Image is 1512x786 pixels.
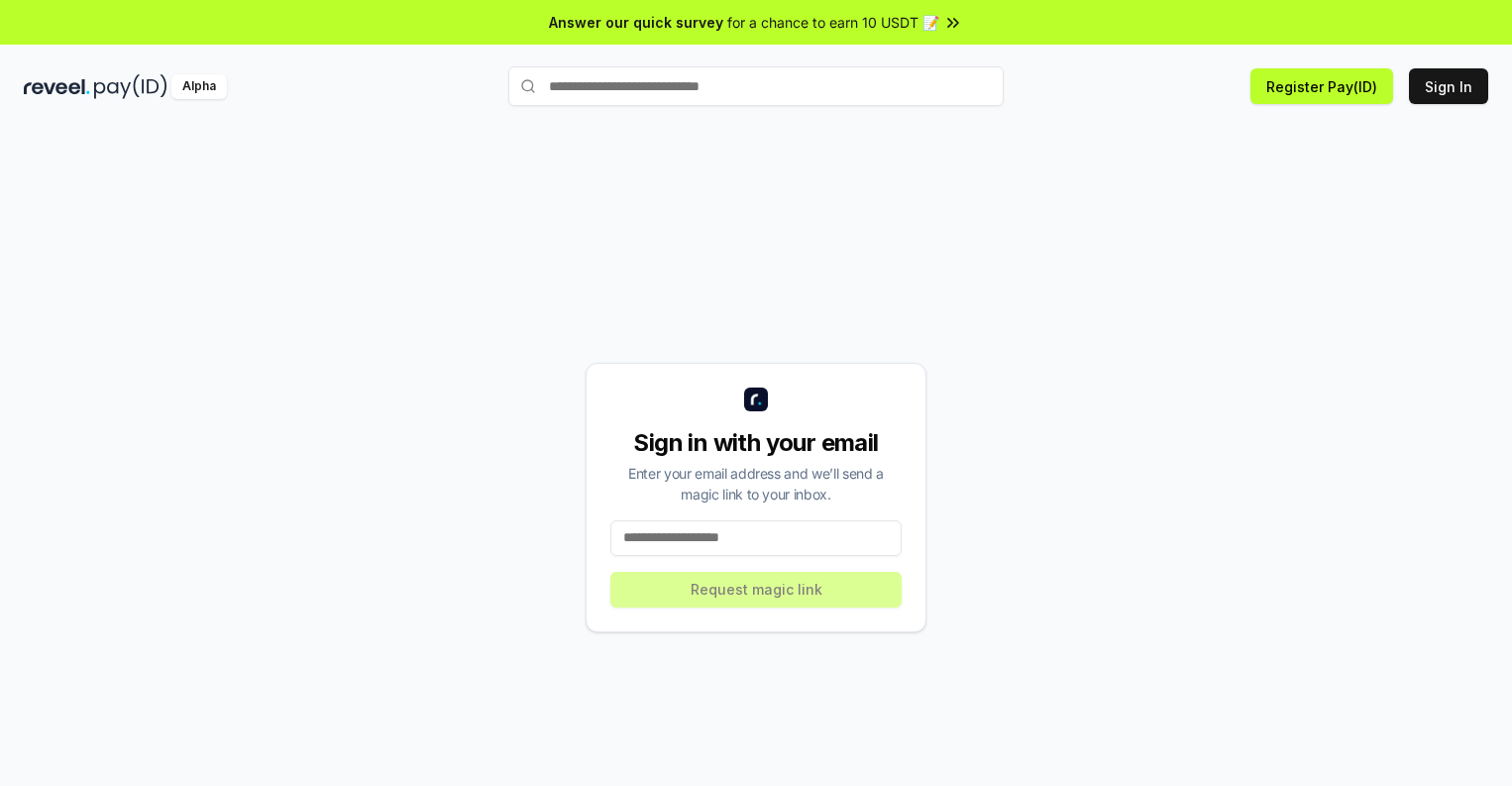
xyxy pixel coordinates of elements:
div: Sign in with your email [610,427,902,459]
img: pay_id [94,74,167,99]
img: reveel_dark [24,74,90,99]
button: Sign In [1409,68,1488,104]
span: Answer our quick survey [549,12,723,33]
img: logo_small [744,388,768,411]
span: for a chance to earn 10 USDT 📝 [727,12,939,33]
div: Alpha [171,74,227,99]
div: Enter your email address and we’ll send a magic link to your inbox. [610,463,902,505]
button: Register Pay(ID) [1250,68,1393,104]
